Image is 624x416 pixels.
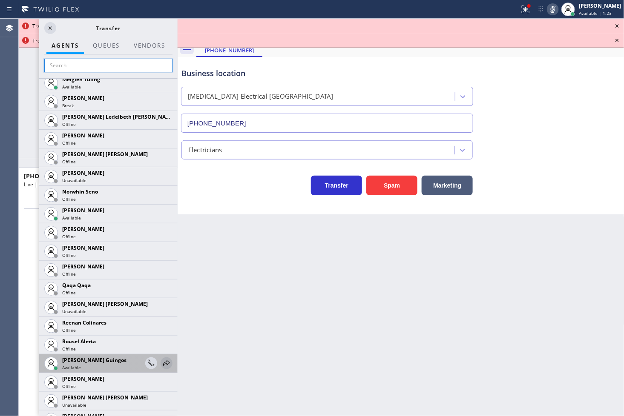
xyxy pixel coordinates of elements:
button: Spam [366,176,417,195]
span: [PERSON_NAME] [PERSON_NAME] [62,300,148,308]
span: QUEUES [93,42,120,49]
span: Offline [62,271,76,277]
button: Marketing [422,176,473,195]
span: Transfer failed: Bad Request [32,23,100,30]
span: Offline [62,121,76,127]
span: Unavailable [62,308,86,314]
span: Offline [62,159,76,165]
span: Available [62,84,81,90]
span: [PERSON_NAME] [62,169,104,177]
div: [MEDICAL_DATA] Electrical [GEOGRAPHIC_DATA] [188,92,334,102]
div: Business location [181,68,473,79]
span: [PERSON_NAME] [62,375,104,382]
button: Transfer [311,176,362,195]
button: Transfer [161,357,173,369]
span: Offline [62,290,76,296]
span: Offline [62,234,76,239]
button: Consult [145,357,157,369]
span: Unavailable [62,177,86,183]
input: Phone Number [181,114,473,133]
span: [PERSON_NAME] Guingos [62,356,127,364]
span: Norwhin Seno [62,188,98,195]
span: [PERSON_NAME] [62,132,104,139]
div: Electricians [188,145,222,155]
span: Available | 1:23 [579,10,612,16]
span: Offline [62,196,76,202]
input: Search [44,59,173,72]
span: Transfer failed: Bad Request [32,37,100,44]
span: Offline [62,346,76,352]
span: Transfer [96,25,121,32]
span: Offline [62,327,76,333]
span: [PERSON_NAME] [62,244,104,251]
span: [PERSON_NAME] [PERSON_NAME] [62,151,148,158]
span: [PERSON_NAME] [62,225,104,233]
span: Reenan Colinares [62,319,106,326]
span: [PERSON_NAME] [PERSON_NAME] [62,394,148,401]
span: [PHONE_NUMBER] [24,172,78,180]
span: Offline [62,383,76,389]
span: Offline [62,140,76,146]
span: Unavailable [62,402,86,408]
span: [PERSON_NAME] [62,263,104,270]
span: AGENTS [52,42,79,49]
button: Mute [547,3,559,15]
span: Rousel Alerta [62,338,96,345]
div: [PERSON_NAME] [579,2,621,9]
span: [PERSON_NAME] [62,207,104,214]
button: AGENTS [46,37,84,54]
span: Available [62,215,81,221]
span: [PERSON_NAME] [62,94,104,102]
button: Vendors [129,37,170,54]
button: QUEUES [88,37,125,54]
span: [PERSON_NAME] Ledelbeth [PERSON_NAME] [62,113,175,120]
span: Qaqa Qaqa [62,282,91,289]
span: Available [62,365,81,370]
span: Offline [62,252,76,258]
div: [PHONE_NUMBER] [197,46,262,54]
span: Break [62,103,74,108]
span: Melgien Tuling [62,76,100,83]
span: Live | 00:55 [24,181,52,188]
